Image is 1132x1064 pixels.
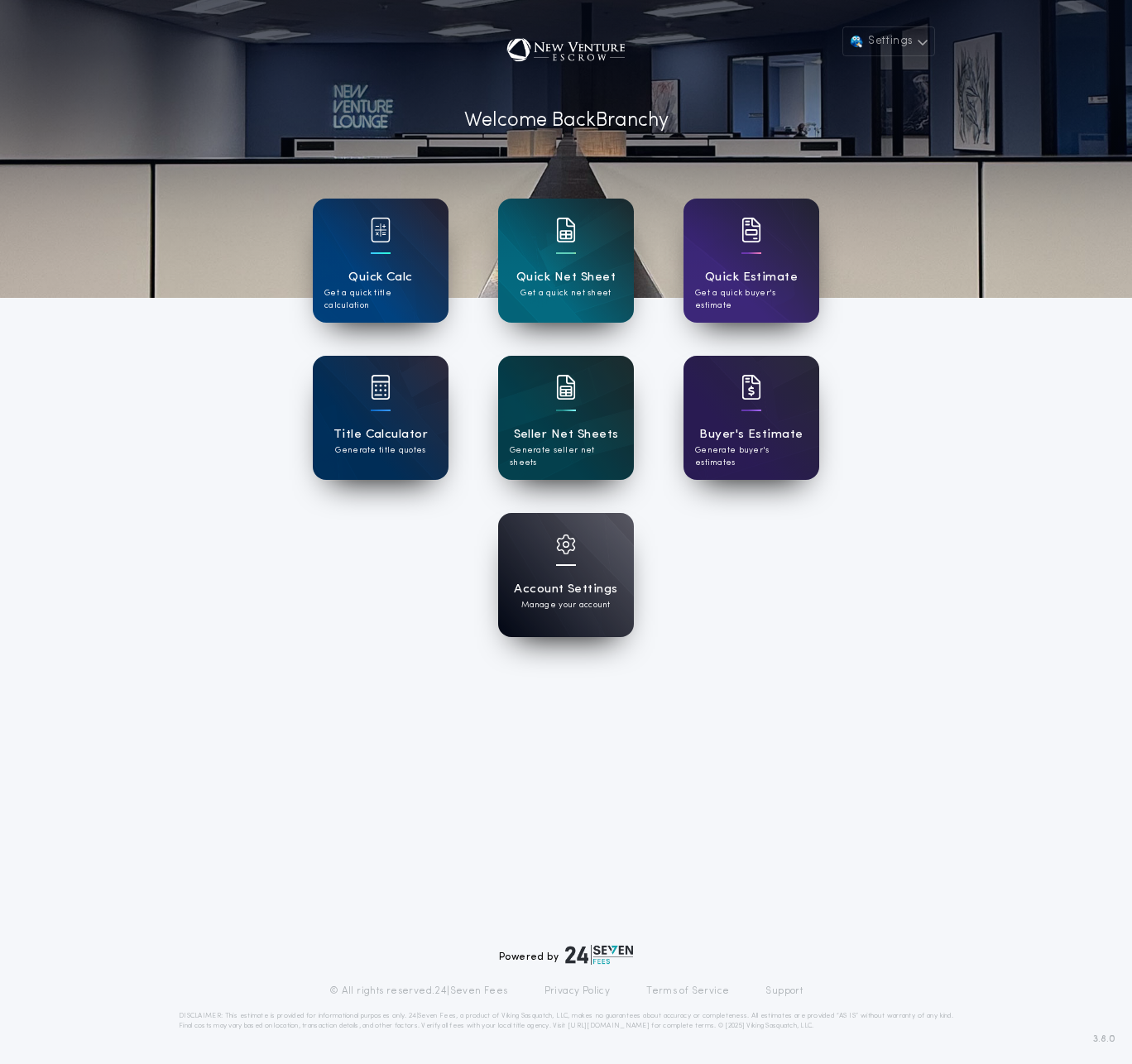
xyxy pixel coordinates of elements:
[684,199,819,323] a: card iconQuick EstimateGet a quick buyer's estimate
[568,1023,650,1029] a: [URL][DOMAIN_NAME]
[765,985,803,998] a: Support
[556,534,576,554] img: card icon
[842,26,935,56] button: Settings
[371,218,391,242] img: card icon
[371,375,391,400] img: card icon
[705,268,799,287] h1: Quick Estimate
[514,580,617,599] h1: Account Settings
[498,199,634,323] a: card iconQuick Net SheetGet a quick net sheet
[348,268,413,287] h1: Quick Calc
[313,356,448,480] a: card iconTitle CalculatorGenerate title quotes
[179,1011,953,1031] p: DISCLAIMER: This estimate is provided for informational purposes only. 24|Seven Fees, a product o...
[333,425,428,444] h1: Title Calculator
[516,268,616,287] h1: Quick Net Sheet
[684,356,819,480] a: card iconBuyer's EstimateGenerate buyer's estimates
[514,425,619,444] h1: Seller Net Sheets
[1093,1032,1115,1047] span: 3.8.0
[741,375,761,400] img: card icon
[510,444,622,469] p: Generate seller net sheets
[521,599,610,611] p: Manage your account
[499,945,633,965] div: Powered by
[492,26,641,76] img: account-logo
[329,985,508,998] p: © All rights reserved. 24|Seven Fees
[498,356,634,480] a: card iconSeller Net SheetsGenerate seller net sheets
[464,106,669,136] p: Welcome Back Branchy
[498,513,634,637] a: card iconAccount SettingsManage your account
[324,287,437,312] p: Get a quick title calculation
[695,287,808,312] p: Get a quick buyer's estimate
[699,425,803,444] h1: Buyer's Estimate
[565,945,633,965] img: logo
[848,33,865,50] img: user avatar
[695,444,808,469] p: Generate buyer's estimates
[520,287,611,300] p: Get a quick net sheet
[556,218,576,242] img: card icon
[544,985,611,998] a: Privacy Policy
[313,199,448,323] a: card iconQuick CalcGet a quick title calculation
[741,218,761,242] img: card icon
[556,375,576,400] img: card icon
[646,985,729,998] a: Terms of Service
[335,444,425,457] p: Generate title quotes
